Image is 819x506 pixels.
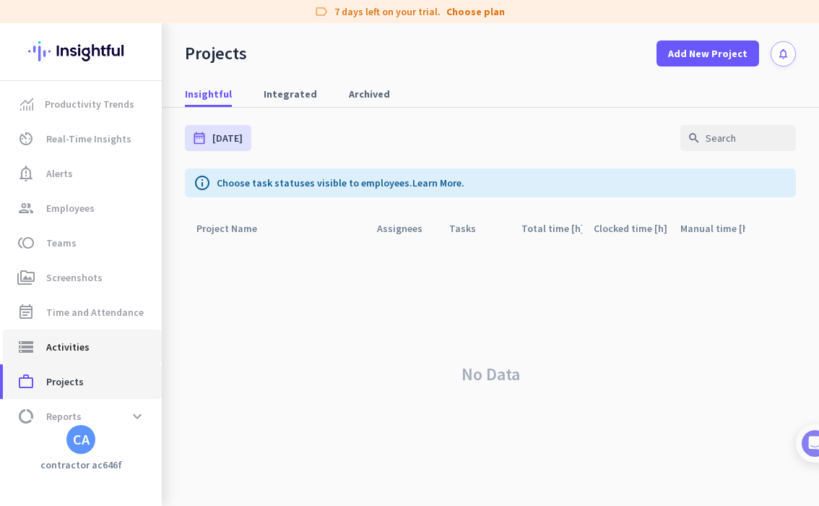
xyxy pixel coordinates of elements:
i: group [17,200,35,217]
i: search [688,132,701,145]
span: Insightful [185,87,232,101]
div: CA [73,432,90,447]
a: data_usageReportsexpand_more [3,399,162,434]
span: Time and Attendance [46,304,144,321]
span: Screenshots [46,269,103,286]
i: work_outline [17,373,35,390]
span: Productivity Trends [45,95,134,113]
a: notification_importantAlerts [3,156,162,191]
button: Add New Project [656,40,759,67]
span: Archived [349,87,390,101]
img: Insightful logo [28,23,134,80]
button: Tasks [217,405,289,463]
i: perm_media [17,269,35,286]
span: Reports [46,408,82,425]
span: [DATE] [212,131,243,145]
span: Alerts [46,165,73,182]
div: Manual time [h] [680,218,755,239]
div: Show me how [56,336,251,377]
div: You're just a few steps away from completing the essential app setup [20,108,269,142]
div: Clocked time [h] [594,218,669,239]
span: Activities [46,338,90,356]
span: Messages [84,441,134,451]
div: Project Name [196,218,274,239]
img: Profile image for Tamara [51,151,74,174]
div: Close [253,6,279,32]
button: expand_more [124,403,150,429]
i: date_range [192,131,207,145]
a: Show me how [56,348,157,377]
input: Search [680,125,796,151]
a: work_outlineProjects [3,364,162,399]
a: event_noteTime and Attendance [3,295,162,330]
h1: Tasks [123,7,169,31]
a: Choose plan [446,4,505,19]
img: menu-item [20,98,33,111]
div: [PERSON_NAME] from Insightful [80,155,238,170]
i: toll [17,234,35,252]
i: info [194,174,211,192]
a: tollTeams [3,226,162,260]
div: No Data [185,242,796,506]
a: perm_mediaScreenshots [3,260,162,295]
span: Tasks [237,441,268,451]
span: Teams [46,234,77,252]
div: Add employees [56,252,245,266]
span: Employees [46,200,95,217]
div: Total time [h] [521,218,582,239]
div: 🎊 Welcome to Insightful! 🎊 [20,56,269,108]
i: event_note [17,304,35,321]
span: Help [169,441,192,451]
i: data_usage [17,408,35,425]
p: About 10 minutes [184,190,274,205]
div: 1Add employees [27,246,262,270]
i: notifications [777,48,789,60]
p: Choose task statuses visible to employees. [217,176,464,190]
div: Projects [185,43,247,64]
a: menu-itemProductivity Trends [3,87,162,121]
span: Home [21,441,51,451]
span: Integrated [264,87,317,101]
div: It's time to add your employees! This is crucial since Insightful will start collecting their act... [56,275,251,336]
span: Add New Project [668,46,747,61]
button: Help [144,405,217,463]
a: groupEmployees [3,191,162,226]
span: Projects [46,373,84,390]
a: av_timerReal-Time Insights [3,121,162,156]
p: 4 steps [14,190,51,205]
button: Messages [72,405,144,463]
i: storage [17,338,35,356]
i: av_timer [17,130,35,147]
i: label [314,4,329,19]
a: Learn More. [412,176,464,189]
a: storageActivities [3,330,162,364]
button: notifications [771,41,796,67]
div: Tasks [449,218,493,239]
i: notification_important [17,165,35,182]
span: Real-Time Insights [46,130,131,147]
div: Assignees [377,218,438,239]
